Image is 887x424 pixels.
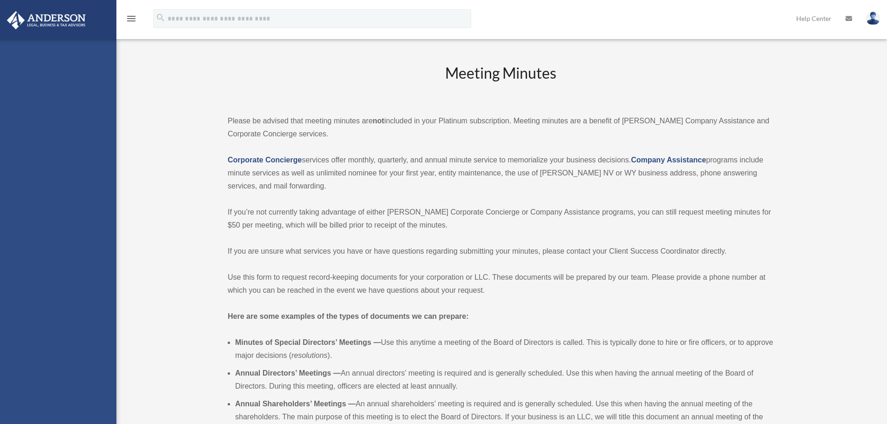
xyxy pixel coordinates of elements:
[235,400,356,408] b: Annual Shareholders’ Meetings —
[126,16,137,24] a: menu
[235,338,381,346] b: Minutes of Special Directors’ Meetings —
[228,245,773,258] p: If you are unsure what services you have or have questions regarding submitting your minutes, ple...
[4,11,88,29] img: Anderson Advisors Platinum Portal
[235,369,341,377] b: Annual Directors’ Meetings —
[228,312,469,320] strong: Here are some examples of the types of documents we can prepare:
[228,156,302,164] a: Corporate Concierge
[126,13,137,24] i: menu
[228,206,773,232] p: If you’re not currently taking advantage of either [PERSON_NAME] Corporate Concierge or Company A...
[228,114,773,141] p: Please be advised that meeting minutes are included in your Platinum subscription. Meeting minute...
[866,12,880,25] img: User Pic
[631,156,706,164] a: Company Assistance
[235,336,773,362] li: Use this anytime a meeting of the Board of Directors is called. This is typically done to hire or...
[235,367,773,393] li: An annual directors’ meeting is required and is generally scheduled. Use this when having the ann...
[228,154,773,193] p: services offer monthly, quarterly, and annual minute service to memorialize your business decisio...
[228,271,773,297] p: Use this form to request record-keeping documents for your corporation or LLC. These documents wi...
[291,351,327,359] em: resolutions
[372,117,384,125] strong: not
[228,63,773,101] h2: Meeting Minutes
[156,13,166,23] i: search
